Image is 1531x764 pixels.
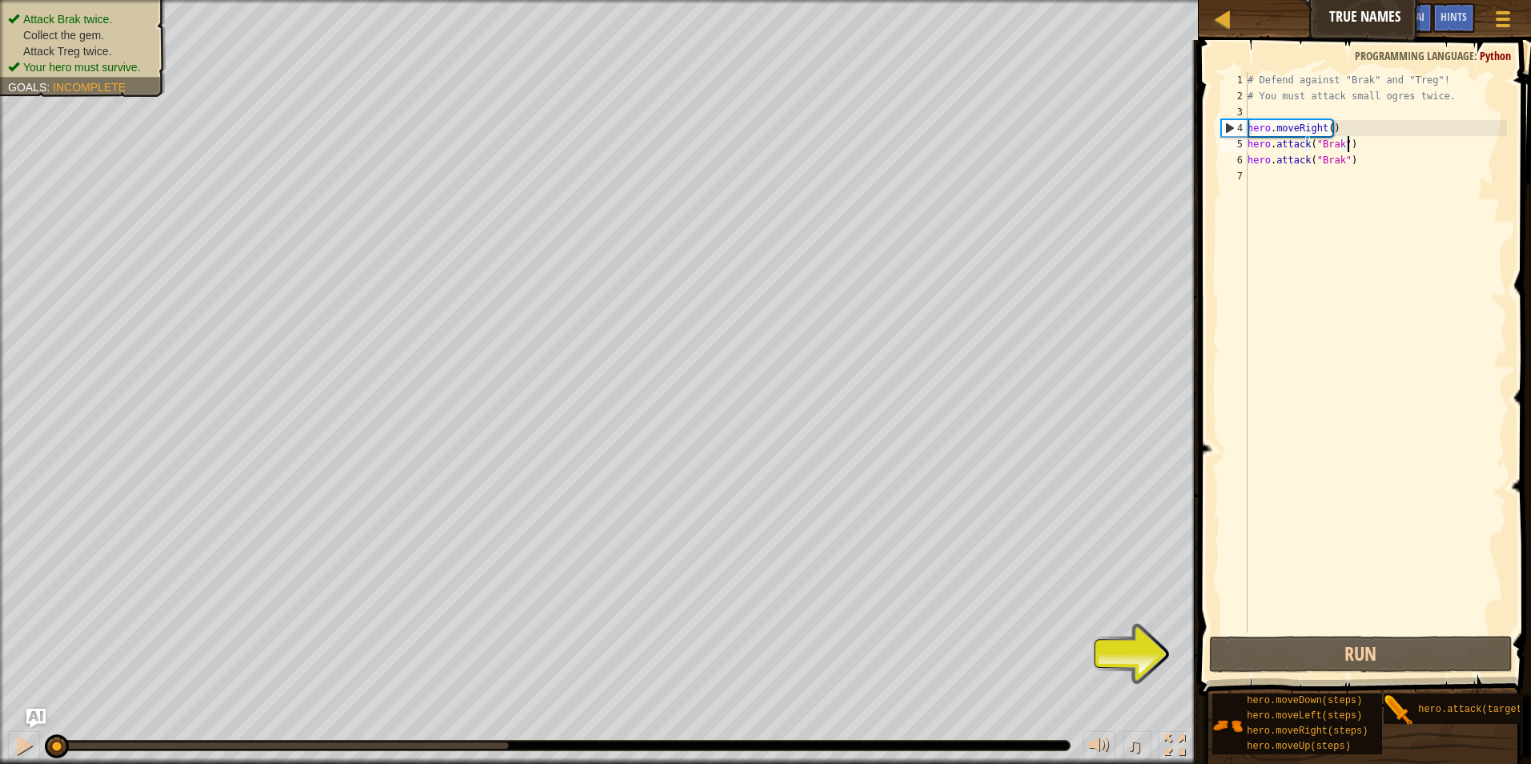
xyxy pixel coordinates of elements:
[1127,734,1143,758] span: ♫
[23,45,111,58] span: Attack Treg twice.
[1483,3,1523,41] button: Show game menu
[1355,48,1474,63] span: Programming language
[1221,104,1248,120] div: 3
[1221,152,1248,168] div: 6
[1221,88,1248,104] div: 2
[1247,695,1362,706] span: hero.moveDown(steps)
[1221,168,1248,184] div: 7
[46,81,53,94] span: :
[8,81,46,94] span: Goals
[1209,636,1513,673] button: Run
[8,11,154,27] li: Attack Brak twice.
[1247,726,1368,737] span: hero.moveRight(steps)
[1159,731,1191,764] button: Toggle fullscreen
[1397,9,1425,24] span: Ask AI
[1083,731,1115,764] button: Adjust volume
[1221,72,1248,88] div: 1
[1480,48,1511,63] span: Python
[8,59,154,75] li: Your hero must survive.
[23,61,141,74] span: Your hero must survive.
[53,81,126,94] span: Incomplete
[1418,704,1528,715] span: hero.attack(target)
[1389,3,1433,33] button: Ask AI
[1384,695,1414,726] img: portrait.png
[8,731,40,764] button: Ctrl + P: Pause
[1247,741,1351,752] span: hero.moveUp(steps)
[1123,731,1151,764] button: ♫
[8,27,154,43] li: Collect the gem.
[1247,710,1362,722] span: hero.moveLeft(steps)
[1222,120,1248,136] div: 4
[1441,9,1467,24] span: Hints
[1221,136,1248,152] div: 5
[8,43,154,59] li: Attack Treg twice.
[26,709,46,728] button: Ask AI
[1212,710,1243,741] img: portrait.png
[23,29,104,42] span: Collect the gem.
[1474,48,1480,63] span: :
[23,13,112,26] span: Attack Brak twice.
